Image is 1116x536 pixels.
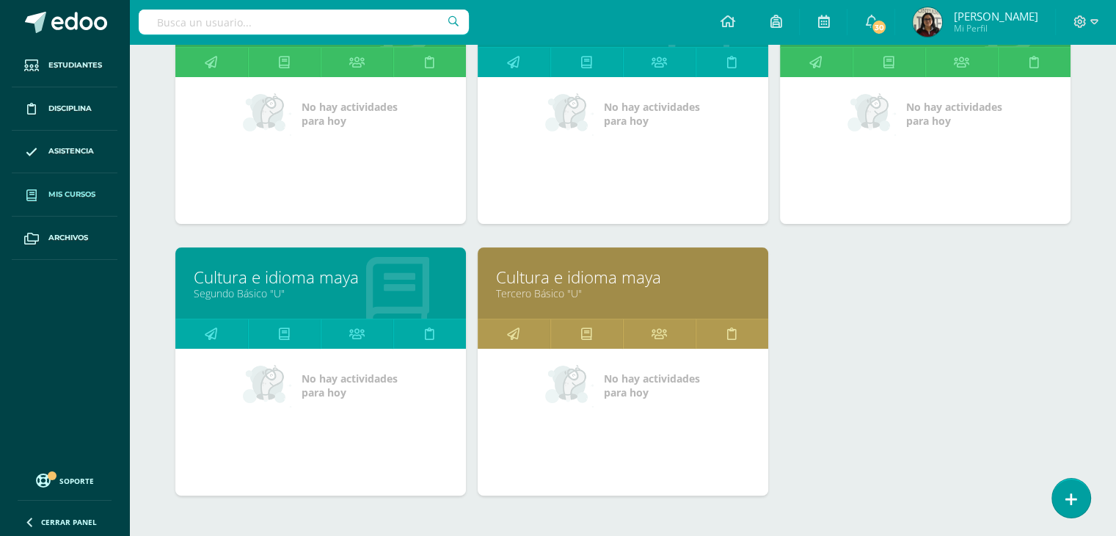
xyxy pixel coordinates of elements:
[48,145,94,157] span: Asistencia
[12,44,117,87] a: Estudiantes
[906,100,1002,128] span: No hay actividades para hoy
[913,7,942,37] img: 8b43afba032d1a1ab885b25ccde4a4b3.png
[194,266,448,289] a: Cultura e idioma maya
[604,372,700,399] span: No hay actividades para hoy
[243,92,291,136] img: no_activities_small.png
[48,189,95,200] span: Mis cursos
[12,131,117,174] a: Asistencia
[496,286,750,300] a: Tercero Básico "U"
[12,217,117,260] a: Archivos
[139,10,469,35] input: Busca un usuario...
[18,470,112,490] a: Soporte
[48,232,88,244] span: Archivos
[496,266,750,289] a: Cultura e idioma maya
[847,92,896,136] img: no_activities_small.png
[545,363,594,408] img: no_activities_small.png
[59,476,94,486] span: Soporte
[302,372,398,399] span: No hay actividades para hoy
[302,100,398,128] span: No hay actividades para hoy
[604,100,700,128] span: No hay actividades para hoy
[243,363,291,408] img: no_activities_small.png
[194,286,448,300] a: Segundo Básico "U"
[953,9,1037,23] span: [PERSON_NAME]
[12,87,117,131] a: Disciplina
[48,103,92,115] span: Disciplina
[953,22,1037,35] span: Mi Perfil
[545,92,594,136] img: no_activities_small.png
[48,59,102,71] span: Estudiantes
[41,517,97,527] span: Cerrar panel
[12,173,117,217] a: Mis cursos
[871,19,887,35] span: 30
